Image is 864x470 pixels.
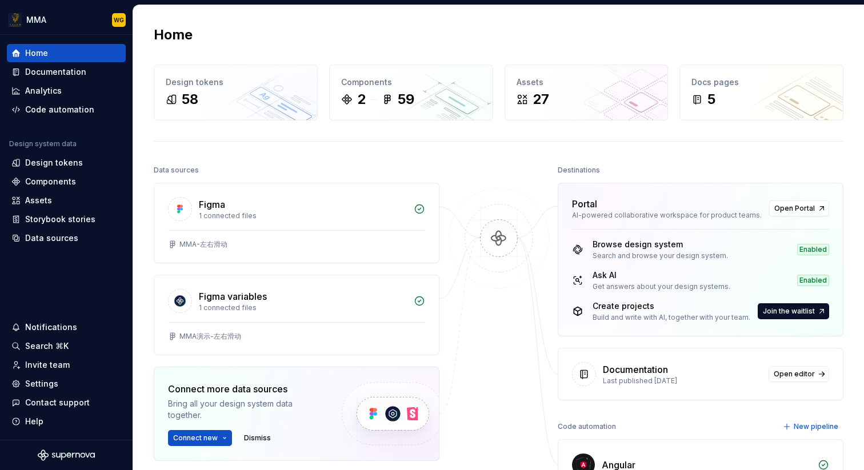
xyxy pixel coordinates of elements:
[239,430,276,446] button: Dismiss
[25,359,70,371] div: Invite team
[572,211,762,220] div: AI-powered collaborative workspace for product teams.
[7,318,126,336] button: Notifications
[25,340,69,352] div: Search ⌘K
[25,322,77,333] div: Notifications
[769,200,829,216] a: Open Portal
[25,104,94,115] div: Code automation
[199,303,407,312] div: 1 connected files
[25,157,83,168] div: Design tokens
[517,77,657,88] div: Assets
[774,369,815,379] span: Open editor
[154,162,199,178] div: Data sources
[7,172,126,191] a: Components
[398,90,414,109] div: 59
[572,197,597,211] div: Portal
[154,275,439,355] a: Figma variables1 connected filesMMA演示-左右滑动
[179,332,241,341] div: MMA演示-左右滑动
[9,139,77,148] div: Design system data
[154,183,439,263] a: Figma1 connected filesMMA-左右滑动
[593,270,730,281] div: Ask AI
[357,90,366,109] div: 2
[797,275,829,286] div: Enabled
[7,412,126,431] button: Help
[179,240,227,249] div: MMA-左右滑动
[593,239,728,250] div: Browse design system
[7,101,126,119] a: Code automation
[25,85,62,97] div: Analytics
[25,232,78,244] div: Data sources
[7,154,126,172] a: Design tokens
[505,65,669,120] a: Assets27
[774,204,815,213] span: Open Portal
[154,65,318,120] a: Design tokens58
[154,26,193,44] h2: Home
[593,251,728,260] div: Search and browse your design system.
[25,66,86,78] div: Documentation
[593,313,750,322] div: Build and write with AI, together with your team.
[25,176,76,187] div: Components
[7,191,126,210] a: Assets
[763,307,815,316] span: Join the waitlist
[25,47,48,59] div: Home
[25,195,52,206] div: Assets
[707,90,715,109] div: 5
[758,303,829,319] button: Join the waitlist
[2,7,130,32] button: MMAWG
[168,430,232,446] button: Connect new
[7,63,126,81] a: Documentation
[199,198,225,211] div: Figma
[168,382,322,396] div: Connect more data sources
[199,290,267,303] div: Figma variables
[769,366,829,382] a: Open editor
[779,419,843,435] button: New pipeline
[7,82,126,100] a: Analytics
[794,422,838,431] span: New pipeline
[25,416,43,427] div: Help
[797,244,829,255] div: Enabled
[25,378,58,389] div: Settings
[168,398,322,421] div: Bring all your design system data together.
[329,65,493,120] a: Components259
[25,397,90,408] div: Contact support
[691,77,831,88] div: Docs pages
[114,15,124,25] div: WG
[603,376,762,385] div: Last published [DATE]
[26,14,46,26] div: MMA
[7,210,126,228] a: Storybook stories
[7,337,126,355] button: Search ⌘K
[7,229,126,247] a: Data sources
[25,214,95,225] div: Storybook stories
[199,211,407,220] div: 1 connected files
[593,282,730,291] div: Get answers about your design systems.
[173,433,218,443] span: Connect new
[182,90,198,109] div: 58
[679,65,843,120] a: Docs pages5
[603,363,668,376] div: Documentation
[166,77,306,88] div: Design tokens
[8,13,22,27] img: fc29cc6a-6774-4435-a82d-a6acdc4f5b8b.png
[38,449,95,461] svg: Supernova Logo
[244,433,271,443] span: Dismiss
[558,419,616,435] div: Code automation
[533,90,549,109] div: 27
[558,162,600,178] div: Destinations
[7,44,126,62] a: Home
[7,375,126,393] a: Settings
[7,393,126,412] button: Contact support
[593,300,750,312] div: Create projects
[7,356,126,374] a: Invite team
[341,77,481,88] div: Components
